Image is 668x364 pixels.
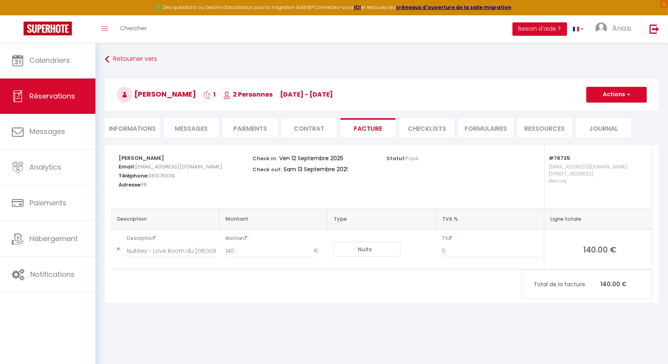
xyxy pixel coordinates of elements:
[253,164,282,173] p: Check out:
[117,89,196,99] span: [PERSON_NAME]
[406,155,419,162] span: Payé
[314,244,324,258] span: €
[105,52,659,66] a: Retourner vers
[6,3,30,27] button: Ouvrir le widget de chat LiveChat
[549,154,570,162] strong: #76725
[105,118,160,137] li: Informations
[253,153,277,162] p: Check in:
[387,153,419,162] p: Statut:
[458,118,513,137] li: FORMULAIRES
[442,233,540,244] span: TVA
[650,24,659,34] img: logout
[119,163,135,170] strong: Email:
[29,198,66,208] span: Paiements
[148,170,175,181] span: 0610755119
[399,118,454,137] li: CHECKLISTS
[595,22,607,34] img: ...
[120,24,147,32] span: Chercher
[280,90,333,99] span: [DATE] - [DATE]
[328,209,436,229] th: Type
[119,181,141,188] strong: Adresse:
[119,154,164,162] strong: [PERSON_NAME]
[203,90,216,99] span: 1
[135,161,223,172] span: [EMAIL_ADDRESS][DOMAIN_NAME]
[436,209,544,229] th: TVA %
[517,118,572,137] li: Ressources
[589,15,641,43] a: ... Anaïs
[612,23,631,33] span: Anaïs
[219,209,328,229] th: Montant
[141,179,147,190] span: FR
[225,233,324,244] span: Montant
[29,126,65,136] span: Messages
[544,209,652,229] th: Ligne totale
[30,269,75,279] span: Notifications
[576,118,631,137] li: Journal
[29,55,70,65] span: Calendriers
[586,87,647,102] button: Actions
[24,22,72,35] img: Super Booking
[29,234,78,243] span: Hébergement
[29,91,75,101] span: Réservations
[29,162,61,172] span: Analytics
[127,233,216,244] span: Description
[551,244,649,255] span: 140.00 €
[223,90,273,99] span: 2 Personnes
[175,124,208,133] span: Messages
[223,118,278,137] li: Paiements
[114,15,153,43] a: Chercher
[549,161,644,201] p: [EMAIL_ADDRESS][DOMAIN_NAME] [STREET_ADDRESS] Mercury
[111,209,219,229] th: Description
[396,4,511,11] a: créneaux d'ouverture de la salle migration
[512,22,567,36] button: Besoin d'aide ?
[522,276,652,293] p: 140.00 €
[340,118,395,137] li: Facture
[354,4,361,11] a: ICI
[534,280,600,289] span: Total de la facture
[119,172,148,179] strong: Téléphone:
[282,118,337,137] li: Contrat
